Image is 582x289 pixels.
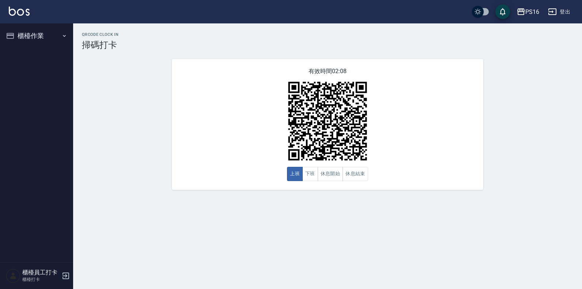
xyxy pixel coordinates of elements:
button: 上班 [287,167,303,181]
button: 休息開始 [318,167,343,181]
button: 下班 [302,167,318,181]
button: PS16 [514,4,542,19]
div: 有效時間 02:08 [172,59,483,190]
h3: 掃碼打卡 [82,40,573,50]
h2: QRcode Clock In [82,32,573,37]
img: Person [6,269,20,283]
h5: 櫃檯員工打卡 [22,269,60,276]
img: Logo [9,7,30,16]
button: save [495,4,510,19]
div: PS16 [525,7,539,16]
button: 櫃檯作業 [3,26,70,45]
button: 休息結束 [343,167,368,181]
p: 櫃檯打卡 [22,276,60,283]
button: 登出 [545,5,573,19]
